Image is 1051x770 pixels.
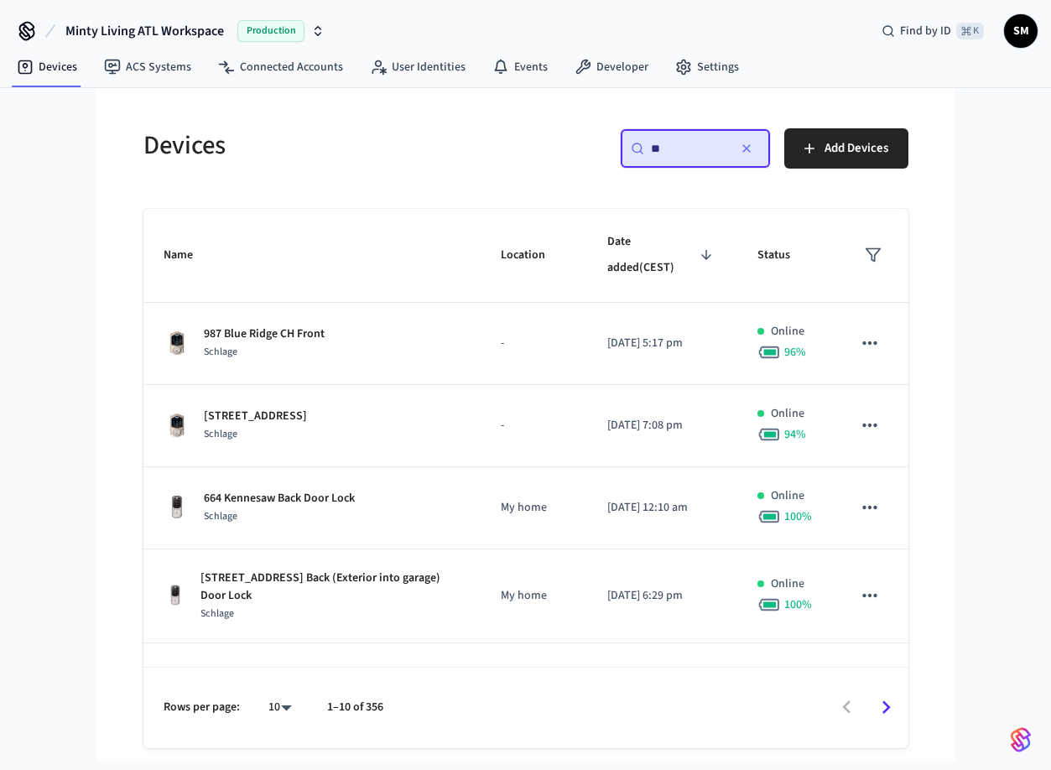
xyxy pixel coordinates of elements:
[607,229,717,282] span: Date added(CEST)
[91,52,205,82] a: ACS Systems
[607,335,717,352] p: [DATE] 5:17 pm
[65,21,224,41] span: Minty Living ATL Workspace
[200,606,234,621] span: Schlage
[662,52,752,82] a: Settings
[561,52,662,82] a: Developer
[501,499,567,517] p: My home
[825,138,888,159] span: Add Devices
[237,20,304,42] span: Production
[784,344,806,361] span: 96 %
[204,325,325,343] p: 987 Blue Ridge CH Front
[164,699,240,716] p: Rows per page:
[771,487,804,505] p: Online
[1006,16,1036,46] span: SM
[900,23,951,39] span: Find by ID
[784,128,908,169] button: Add Devices
[771,575,804,593] p: Online
[164,330,190,356] img: Schlage Sense Smart Deadbolt with Camelot Trim, Front
[204,490,355,507] p: 664 Kennesaw Back Door Lock
[784,596,812,613] span: 100 %
[501,335,567,352] p: -
[501,417,567,434] p: -
[164,242,215,268] span: Name
[356,52,479,82] a: User Identities
[607,499,717,517] p: [DATE] 12:10 am
[757,242,812,268] span: Status
[771,663,804,681] p: Online
[479,52,561,82] a: Events
[868,16,997,46] div: Find by ID⌘ K
[164,412,190,439] img: Schlage Sense Smart Deadbolt with Camelot Trim, Front
[260,695,300,720] div: 10
[1004,14,1038,48] button: SM
[204,427,237,441] span: Schlage
[784,426,806,443] span: 94 %
[771,405,804,423] p: Online
[501,587,567,605] p: My home
[204,345,237,359] span: Schlage
[784,508,812,525] span: 100 %
[164,584,187,607] img: Yale Assure Touchscreen Wifi Smart Lock, Satin Nickel, Front
[771,323,804,341] p: Online
[200,570,460,605] p: [STREET_ADDRESS] Back (Exterior into garage) Door Lock
[866,688,906,727] button: Go to next page
[1011,726,1031,753] img: SeamLogoGradient.69752ec5.svg
[3,52,91,82] a: Devices
[205,52,356,82] a: Connected Accounts
[327,699,383,716] p: 1–10 of 356
[204,408,307,425] p: [STREET_ADDRESS]
[607,587,717,605] p: [DATE] 6:29 pm
[501,242,567,268] span: Location
[607,417,717,434] p: [DATE] 7:08 pm
[956,23,984,39] span: ⌘ K
[204,509,237,523] span: Schlage
[143,128,516,163] h5: Devices
[164,494,190,521] img: Yale Assure Touchscreen Wifi Smart Lock, Satin Nickel, Front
